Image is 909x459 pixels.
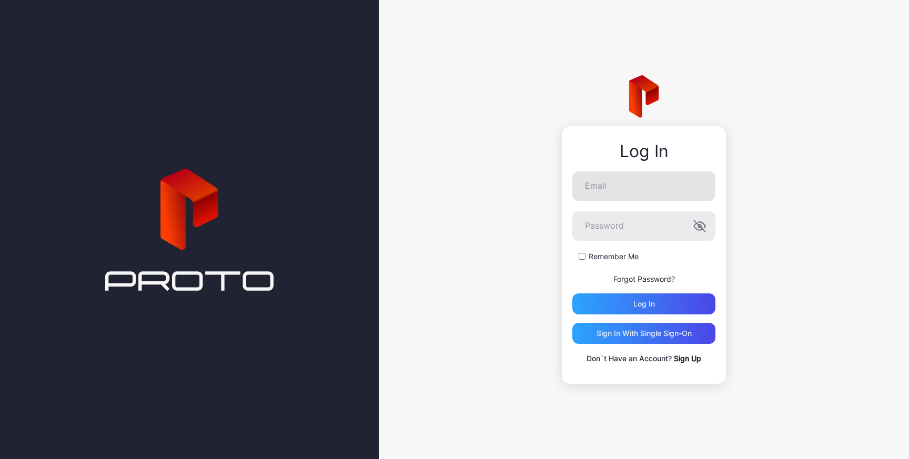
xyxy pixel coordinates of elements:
a: Sign Up [674,354,701,363]
div: Log In [572,142,715,161]
label: Remember Me [589,251,639,262]
button: Log in [572,293,715,314]
input: Email [572,171,715,201]
button: Password [693,220,706,232]
a: Forgot Password? [613,274,675,283]
p: Don`t Have an Account? [572,352,715,365]
button: Sign in With Single Sign-On [572,323,715,344]
input: Password [572,211,715,241]
div: Sign in With Single Sign-On [597,329,692,338]
div: Log in [633,300,655,308]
